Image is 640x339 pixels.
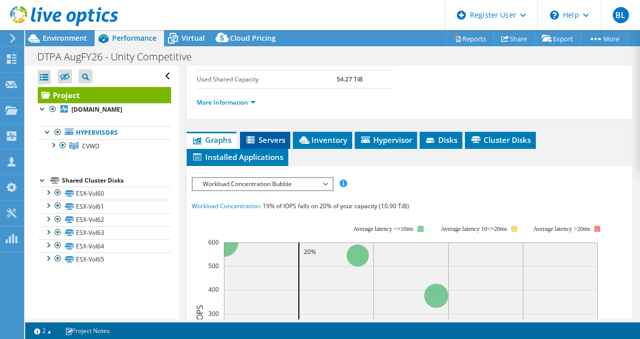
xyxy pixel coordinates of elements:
[446,31,494,46] a: Reports
[494,31,535,46] a: Share
[197,98,256,107] a: More Information
[208,262,219,270] text: 500
[353,225,414,232] tspan: Average latency <=10ms
[82,142,100,150] span: CVWD
[38,213,171,226] a: ESX-Vol62
[27,324,58,337] a: 2
[581,31,627,46] a: More
[198,178,327,190] span: Workload Concentration Bubble
[38,200,171,213] a: ESX-Vol61
[38,126,171,139] a: Hypervisors
[182,33,205,43] span: Virtual
[192,152,283,162] span: Installed Applications
[534,31,581,46] a: Export
[43,33,87,43] span: Environment
[304,247,316,256] text: 20%
[71,105,122,114] b: [DOMAIN_NAME]
[38,87,171,103] a: Project
[613,7,629,23] span: BL
[208,309,219,318] text: 300
[550,11,559,20] svg: \n
[425,135,457,145] span: Disks
[197,74,337,84] label: Used Shared Capacity
[360,135,412,145] span: Hypervisor
[337,75,363,83] b: 54.27 TiB
[245,135,285,145] span: Servers
[33,51,207,62] h1: DTPA AugFY26 - Unity Competitive
[441,225,507,232] tspan: Average latency 10<=20ms
[533,225,590,232] text: Average latency >20ms
[208,238,219,246] text: 600
[194,305,205,322] text: IOPS
[230,33,276,43] span: Cloud Pricing
[62,175,171,187] div: Shared Cluster Disks
[470,135,531,145] span: Cluster Disks
[38,187,171,200] a: ESX-Vol60
[263,202,409,210] span: 19% of IOPS falls on 20% of your capacity (10.90 TiB)
[38,139,171,152] a: CVWD
[38,226,171,239] a: ESX-Vol63
[38,239,171,252] a: ESX-Vol64
[192,135,231,145] span: Graphs
[38,252,171,266] a: ESX-Vol65
[38,103,171,116] a: [DOMAIN_NAME]
[192,202,261,210] span: Workload Concentration:
[298,135,347,145] span: Inventory
[112,33,156,43] span: Performance
[58,324,117,337] a: Project Notes
[208,285,219,294] text: 400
